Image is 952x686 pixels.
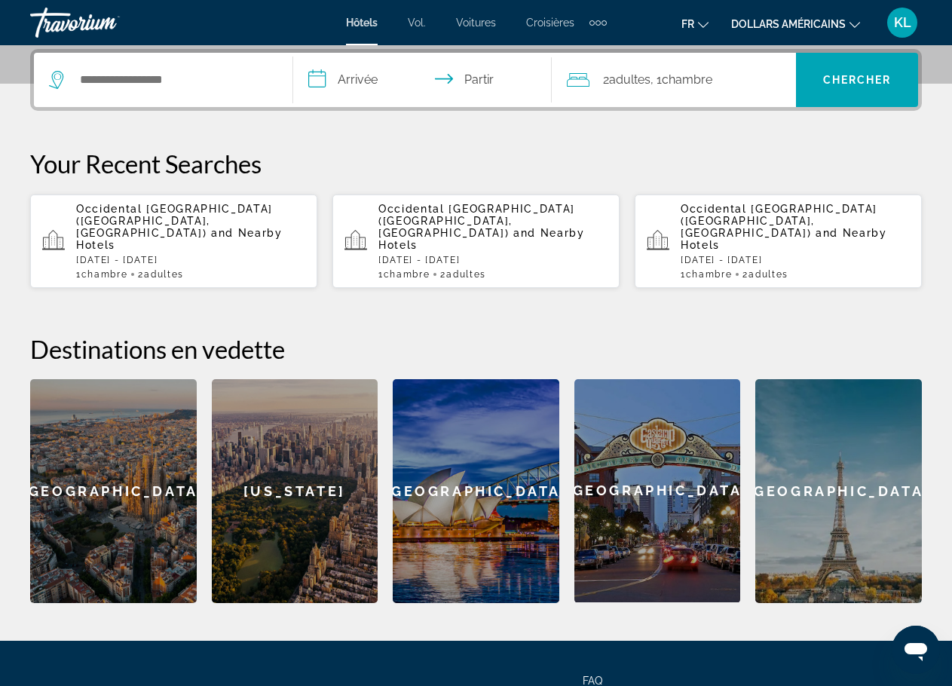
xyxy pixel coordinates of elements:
font: 2 [603,72,609,87]
button: Occidental [GEOGRAPHIC_DATA] ([GEOGRAPHIC_DATA], [GEOGRAPHIC_DATA]) and Nearby Hotels[DATE] - [DA... [635,194,922,289]
span: Chambre [81,269,128,280]
font: , 1 [650,72,662,87]
span: 1 [378,269,430,280]
font: Chambre [662,72,712,87]
a: [GEOGRAPHIC_DATA] [574,379,741,603]
span: Adultes [144,269,184,280]
button: Éléments de navigation supplémentaires [589,11,607,35]
div: [GEOGRAPHIC_DATA] [574,379,741,602]
iframe: Bouton de lancement de la fenêtre de messagerie [892,626,940,674]
span: and Nearby Hotels [76,227,283,251]
button: Voyageurs : 2 adultes, 0 enfants [552,53,796,107]
p: Your Recent Searches [30,149,922,179]
span: 1 [681,269,732,280]
span: Adultes [446,269,486,280]
h2: Destinations en vedette [30,334,922,364]
button: Occidental [GEOGRAPHIC_DATA] ([GEOGRAPHIC_DATA], [GEOGRAPHIC_DATA]) and Nearby Hotels[DATE] - [DA... [30,194,317,289]
span: Occidental [GEOGRAPHIC_DATA] ([GEOGRAPHIC_DATA], [GEOGRAPHIC_DATA]) [681,203,877,239]
font: KL [894,14,911,30]
span: 2 [742,269,788,280]
font: adultes [609,72,650,87]
span: 1 [76,269,127,280]
span: 2 [138,269,183,280]
button: Chercher [796,53,918,107]
a: [GEOGRAPHIC_DATA] [755,379,922,603]
button: Changer de langue [681,13,709,35]
button: Dates d'arrivée et de départ [293,53,553,107]
span: Occidental [GEOGRAPHIC_DATA] ([GEOGRAPHIC_DATA], [GEOGRAPHIC_DATA]) [76,203,273,239]
button: Changer de devise [731,13,860,35]
font: dollars américains [731,18,846,30]
span: and Nearby Hotels [681,227,887,251]
a: [US_STATE] [212,379,378,603]
a: [GEOGRAPHIC_DATA] [393,379,559,603]
p: [DATE] - [DATE] [681,255,910,265]
a: Hôtels [346,17,378,29]
span: Chambre [384,269,430,280]
p: [DATE] - [DATE] [76,255,305,265]
a: [GEOGRAPHIC_DATA] [30,379,197,603]
span: Adultes [748,269,788,280]
span: Chambre [686,269,733,280]
a: Vol. [408,17,426,29]
div: Widget de recherche [34,53,918,107]
font: fr [681,18,694,30]
a: Voitures [456,17,496,29]
span: and Nearby Hotels [378,227,585,251]
button: Menu utilisateur [883,7,922,38]
a: Croisières [526,17,574,29]
font: Chercher [823,74,892,86]
span: Occidental [GEOGRAPHIC_DATA] ([GEOGRAPHIC_DATA], [GEOGRAPHIC_DATA]) [378,203,575,239]
p: [DATE] - [DATE] [378,255,608,265]
span: 2 [440,269,485,280]
a: Travorium [30,3,181,42]
button: Occidental [GEOGRAPHIC_DATA] ([GEOGRAPHIC_DATA], [GEOGRAPHIC_DATA]) and Nearby Hotels[DATE] - [DA... [332,194,620,289]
